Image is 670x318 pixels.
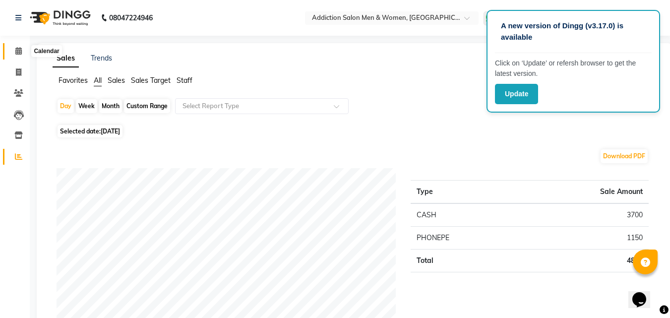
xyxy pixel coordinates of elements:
span: Staff [177,76,192,85]
div: Day [58,99,74,113]
span: Selected date: [58,125,122,137]
button: Update [495,84,538,104]
span: [DATE] [101,127,120,135]
iframe: chat widget [628,278,660,308]
span: Favorites [59,76,88,85]
b: 08047224946 [109,4,153,32]
td: Total [411,250,518,272]
span: Sales [108,76,125,85]
th: Type [411,181,518,204]
button: Download PDF [601,149,648,163]
div: Month [99,99,122,113]
td: 4850 [518,250,649,272]
p: A new version of Dingg (v3.17.0) is available [501,20,646,43]
td: PHONEPE [411,227,518,250]
a: Trends [91,54,112,63]
div: Custom Range [124,99,170,113]
span: All [94,76,102,85]
div: Calendar [31,45,61,57]
td: 1150 [518,227,649,250]
th: Sale Amount [518,181,649,204]
td: 3700 [518,203,649,227]
td: CASH [411,203,518,227]
span: Sales Target [131,76,171,85]
img: logo [25,4,93,32]
div: Week [76,99,97,113]
p: Click on ‘Update’ or refersh browser to get the latest version. [495,58,652,79]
